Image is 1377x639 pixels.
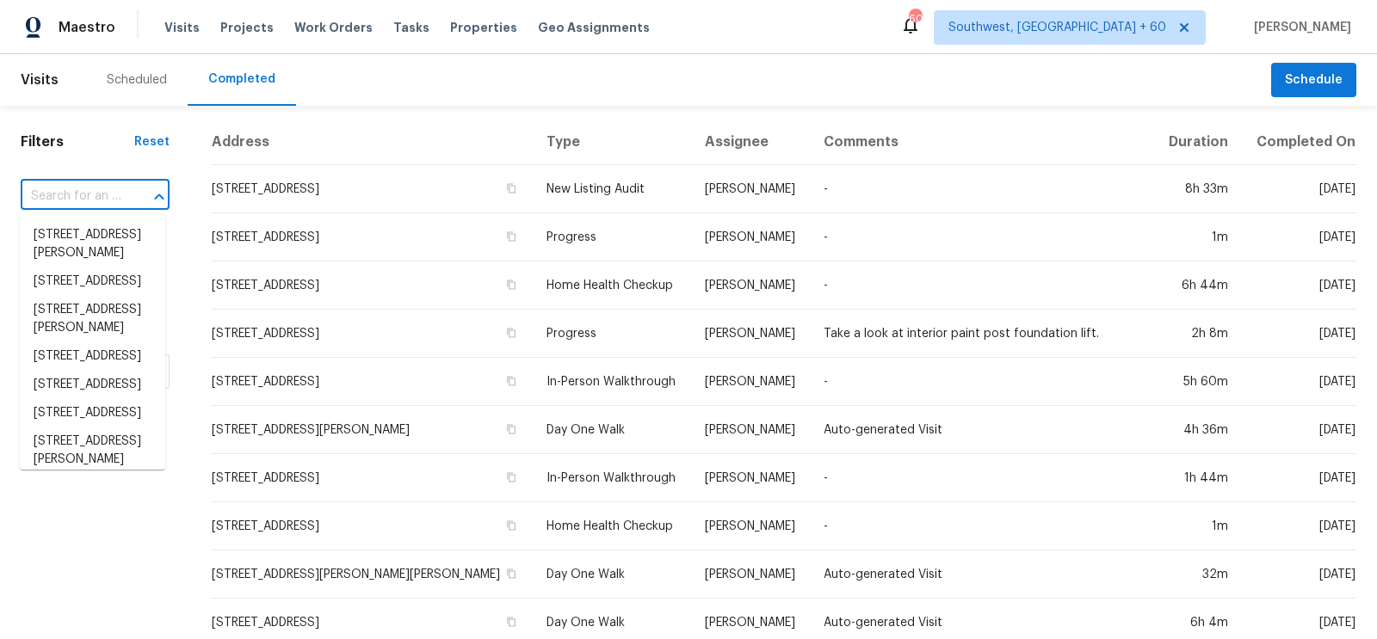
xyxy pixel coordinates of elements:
td: [DATE] [1242,502,1356,550]
h1: Filters [21,133,134,151]
td: [PERSON_NAME] [691,550,810,599]
td: 6h 44m [1154,261,1242,310]
div: 608 [909,10,921,28]
input: Search for an address... [21,183,121,210]
button: Copy Address [503,518,519,533]
td: - [810,261,1153,310]
td: Auto-generated Visit [810,406,1153,454]
td: [DATE] [1242,213,1356,261]
li: [STREET_ADDRESS] [20,342,165,371]
th: Type [533,120,691,165]
td: [DATE] [1242,261,1356,310]
td: [DATE] [1242,454,1356,502]
td: 32m [1154,550,1242,599]
td: [PERSON_NAME] [691,213,810,261]
li: [STREET_ADDRESS][PERSON_NAME] [20,296,165,342]
span: Schedule [1285,70,1343,91]
button: Schedule [1271,63,1356,98]
td: [STREET_ADDRESS] [211,261,533,310]
td: Progress [533,213,691,261]
td: Progress [533,310,691,358]
span: Projects [220,19,274,36]
div: Scheduled [107,71,167,89]
th: Comments [810,120,1153,165]
td: [DATE] [1242,310,1356,358]
button: Copy Address [503,181,519,196]
td: - [810,358,1153,406]
td: [DATE] [1242,165,1356,213]
td: [STREET_ADDRESS] [211,213,533,261]
span: Geo Assignments [538,19,650,36]
td: Take a look at interior paint post foundation lift. [810,310,1153,358]
td: 1m [1154,502,1242,550]
span: Properties [450,19,517,36]
td: [PERSON_NAME] [691,261,810,310]
td: Home Health Checkup [533,502,691,550]
li: [STREET_ADDRESS] [20,371,165,399]
td: 1m [1154,213,1242,261]
li: [STREET_ADDRESS][PERSON_NAME] [20,221,165,267]
td: - [810,454,1153,502]
td: - [810,213,1153,261]
td: Home Health Checkup [533,261,691,310]
td: 8h 33m [1154,165,1242,213]
button: Copy Address [503,325,519,341]
td: [STREET_ADDRESS] [211,310,533,358]
td: - [810,165,1153,213]
button: Copy Address [503,229,519,244]
li: [STREET_ADDRESS][PERSON_NAME] [20,427,165,474]
button: Copy Address [503,421,519,437]
td: [PERSON_NAME] [691,406,810,454]
div: Reset [134,133,170,151]
span: Visits [21,61,59,99]
button: Copy Address [503,566,519,581]
td: [PERSON_NAME] [691,165,810,213]
td: [STREET_ADDRESS] [211,358,533,406]
td: - [810,502,1153,550]
td: New Listing Audit [533,165,691,213]
button: Copy Address [503,470,519,485]
td: Day One Walk [533,406,691,454]
span: Visits [164,19,200,36]
th: Completed On [1242,120,1356,165]
span: [PERSON_NAME] [1247,19,1351,36]
td: [PERSON_NAME] [691,358,810,406]
td: [PERSON_NAME] [691,502,810,550]
td: [STREET_ADDRESS][PERSON_NAME] [211,406,533,454]
th: Assignee [691,120,810,165]
button: Close [147,185,171,209]
span: Tasks [393,22,429,34]
li: [STREET_ADDRESS] [20,399,165,427]
li: [STREET_ADDRESS] [20,267,165,296]
td: [STREET_ADDRESS] [211,165,533,213]
td: 4h 36m [1154,406,1242,454]
button: Copy Address [503,373,519,389]
span: Work Orders [294,19,373,36]
td: 5h 60m [1154,358,1242,406]
td: [DATE] [1242,550,1356,599]
td: 1h 44m [1154,454,1242,502]
td: [DATE] [1242,406,1356,454]
button: Copy Address [503,277,519,292]
td: Auto-generated Visit [810,550,1153,599]
button: Copy Address [503,614,519,630]
td: [STREET_ADDRESS] [211,454,533,502]
td: [PERSON_NAME] [691,310,810,358]
th: Duration [1154,120,1242,165]
div: Completed [208,71,275,88]
td: In-Person Walkthrough [533,358,691,406]
td: 2h 8m [1154,310,1242,358]
td: [STREET_ADDRESS][PERSON_NAME][PERSON_NAME] [211,550,533,599]
span: Southwest, [GEOGRAPHIC_DATA] + 60 [948,19,1166,36]
td: [PERSON_NAME] [691,454,810,502]
td: [STREET_ADDRESS] [211,502,533,550]
td: In-Person Walkthrough [533,454,691,502]
td: Day One Walk [533,550,691,599]
span: Maestro [59,19,115,36]
td: [DATE] [1242,358,1356,406]
th: Address [211,120,533,165]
